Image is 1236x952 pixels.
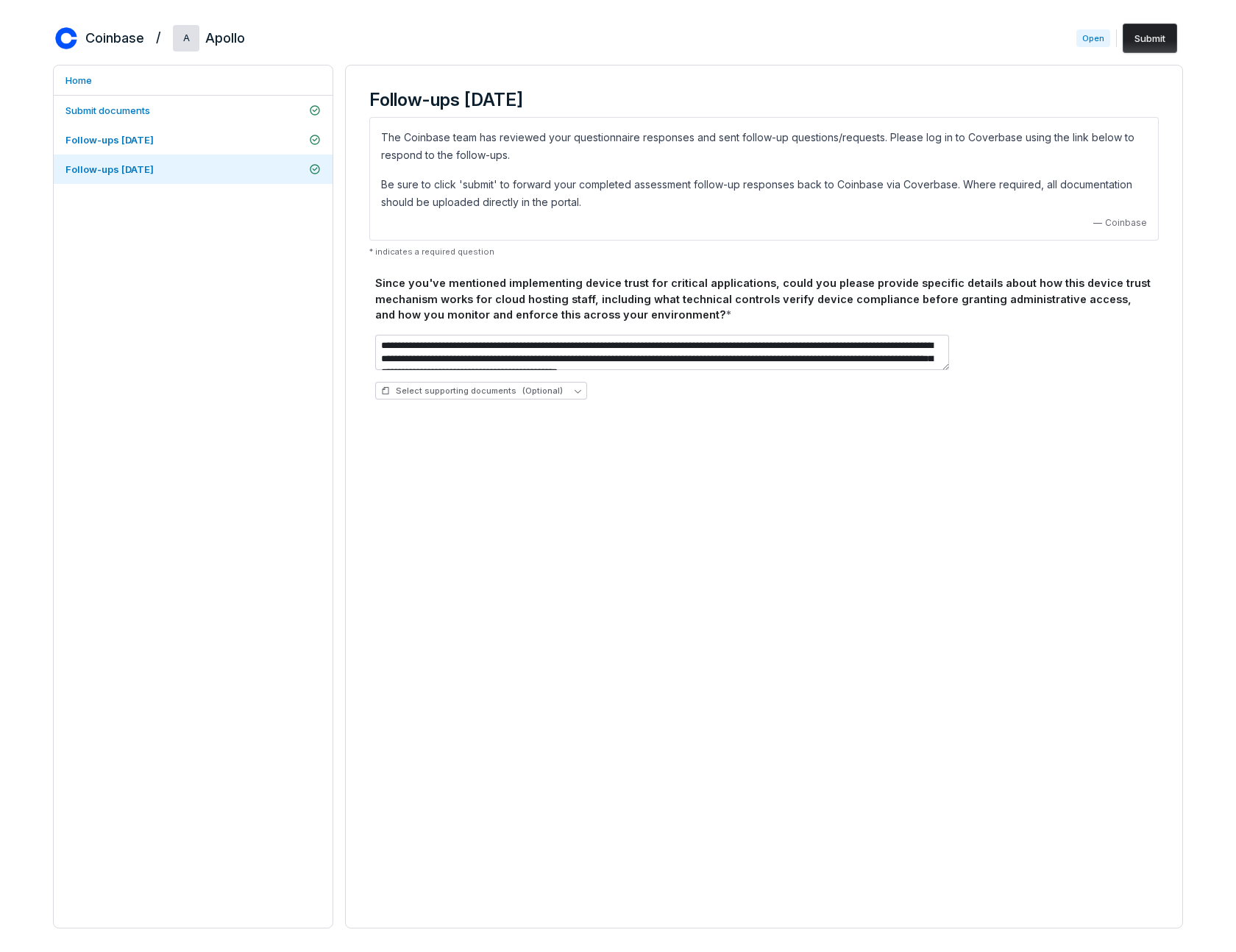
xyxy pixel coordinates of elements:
[85,29,144,48] h2: Coinbase
[1093,217,1102,229] span: —
[369,246,1159,257] p: * indicates a required question
[54,96,333,125] a: Submit documents
[205,29,245,48] h2: Apollo
[1105,217,1147,229] span: Coinbase
[381,386,563,397] span: Select supporting documents
[156,25,161,47] h2: /
[369,89,1159,111] h3: Follow-ups [DATE]
[381,176,1147,211] p: Be sure to click 'submit' to forward your completed assessment follow-up responses back to Coinba...
[522,386,563,397] span: (Optional)
[65,163,154,175] span: Follow-ups [DATE]
[65,134,154,146] span: Follow-ups [DATE]
[54,125,333,154] a: Follow-ups [DATE]
[1123,24,1177,53] button: Submit
[54,65,333,95] a: Home
[65,104,150,116] span: Submit documents
[375,275,1153,323] div: Since you've mentioned implementing device trust for critical applications, could you please prov...
[54,154,333,184] a: Follow-ups [DATE]
[1076,29,1110,47] span: Open
[381,129,1147,164] p: The Coinbase team has reviewed your questionnaire responses and sent follow-up questions/requests...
